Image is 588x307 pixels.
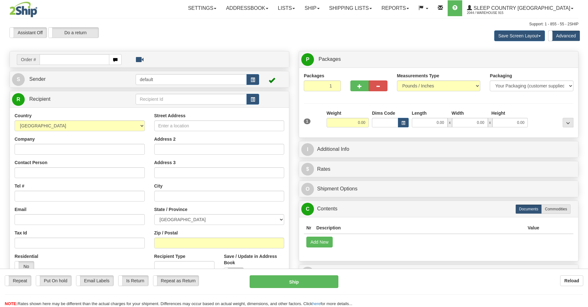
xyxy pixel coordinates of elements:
[306,237,333,247] button: Add New
[451,110,464,116] label: Width
[491,110,505,116] label: Height
[154,112,186,119] label: Street Address
[324,0,377,16] a: Shipping lists
[12,73,136,86] a: S Sender
[5,301,17,306] span: NOTE:
[154,253,186,259] label: Recipient Type
[560,275,583,286] button: Reload
[15,261,34,272] label: No
[377,0,414,16] a: Reports
[224,268,243,278] label: No
[467,10,514,16] span: 2044 / Warehouse 915
[318,56,341,62] span: Packages
[154,183,163,189] label: City
[304,73,324,79] label: Packages
[301,143,314,156] span: I
[301,183,314,195] span: O
[490,73,512,79] label: Packaging
[15,230,27,236] label: Tax Id
[154,230,178,236] label: Zip / Postal
[301,53,576,66] a: P Packages
[29,96,50,102] span: Recipient
[494,30,545,41] button: Save Screen Layout
[515,204,542,214] label: Documents
[488,118,492,127] span: x
[573,121,587,186] iframe: chat widget
[548,31,580,41] label: Advanced
[15,112,32,119] label: Country
[314,222,525,234] th: Description
[301,163,576,176] a: $Rates
[412,110,427,116] label: Length
[300,0,324,16] a: Ship
[397,73,439,79] label: Measurements Type
[12,93,25,106] span: R
[301,266,576,279] a: RReturn Shipment
[564,278,579,283] b: Reload
[15,183,24,189] label: Tel #
[448,118,452,127] span: x
[327,110,341,116] label: Weight
[48,28,99,38] label: Do a return
[273,0,300,16] a: Lists
[10,28,47,38] label: Assistant Off
[17,54,40,65] span: Order #
[541,204,571,214] label: Commodities
[525,222,542,234] th: Value
[36,276,71,286] label: Put On hold
[472,5,570,11] span: Sleep Country [GEOGRAPHIC_DATA]
[15,253,38,259] label: Residential
[76,276,113,286] label: Email Labels
[224,253,284,266] label: Save / Update in Address Book
[10,22,578,27] div: Support: 1 - 855 - 55 - 2SHIP
[154,136,176,142] label: Address 2
[15,159,47,166] label: Contact Person
[372,110,395,116] label: Dims Code
[15,206,26,213] label: Email
[154,206,188,213] label: State / Province
[301,203,314,215] span: C
[12,93,122,106] a: R Recipient
[301,267,314,279] span: R
[118,276,148,286] label: Is Return
[250,275,338,288] button: Ship
[563,118,573,127] div: ...
[15,136,35,142] label: Company
[301,143,576,156] a: IAdditional Info
[301,163,314,176] span: $
[154,120,284,131] input: Enter a location
[153,276,199,286] label: Repeat as Return
[29,76,46,82] span: Sender
[10,2,37,17] img: logo2044.jpg
[301,182,576,195] a: OShipment Options
[304,118,310,124] span: 1
[304,222,314,234] th: Nr
[136,74,247,85] input: Sender Id
[136,94,247,105] input: Recipient Id
[301,202,576,215] a: CContents
[301,53,314,66] span: P
[5,276,31,286] label: Repeat
[183,0,221,16] a: Settings
[462,0,578,16] a: Sleep Country [GEOGRAPHIC_DATA] 2044 / Warehouse 915
[312,301,321,306] a: here
[12,73,25,86] span: S
[221,0,273,16] a: Addressbook
[154,159,176,166] label: Address 3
